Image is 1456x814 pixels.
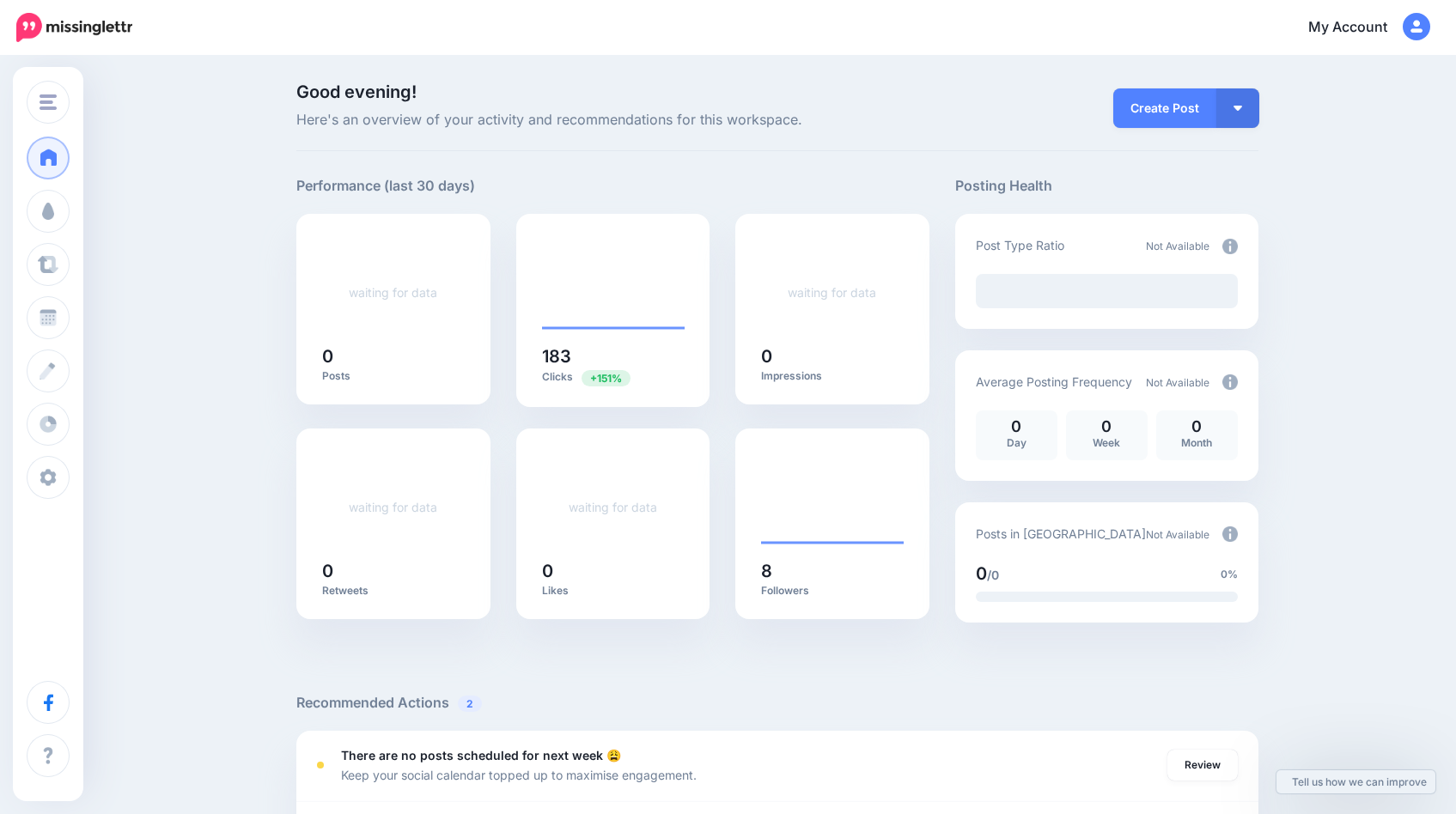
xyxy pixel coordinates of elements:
[984,419,1049,434] p: 0
[1222,526,1238,542] img: info-circle-grey.png
[761,348,904,365] h5: 0
[542,348,685,365] h5: 183
[1291,7,1430,49] a: My Account
[1146,528,1209,541] span: Not Available
[349,285,437,300] a: waiting for data
[542,369,685,386] p: Clicks
[761,562,904,580] h5: 8
[322,348,465,365] h5: 0
[296,82,417,102] span: Good evening!
[322,584,465,598] p: Retweets
[1276,770,1435,793] a: Tell us how we can improve
[296,692,1258,714] h5: Recommended Actions
[582,370,631,386] span: Previous period: 73
[1181,436,1212,449] span: Month
[317,762,324,768] div: <div class='status-dot small red margin-right'></div>Error
[1113,88,1216,128] a: Create Post
[1093,436,1120,449] span: Week
[322,369,465,383] p: Posts
[1075,419,1139,434] p: 0
[761,369,904,383] p: Impressions
[16,13,132,42] img: Missinglettr
[341,748,621,762] b: There are no posts scheduled for next week 😩
[1167,750,1238,781] a: Review
[1146,240,1209,252] span: Not Available
[1221,566,1238,583] span: 0%
[542,562,685,580] h5: 0
[976,563,987,584] span: 0
[349,500,437,514] a: waiting for data
[322,562,465,580] h5: 0
[296,175,475,197] h5: Performance (last 30 days)
[788,285,876,300] a: waiting for data
[341,765,697,785] p: Keep your social calendar topped up to maximise engagement.
[1007,436,1027,449] span: Day
[976,524,1146,544] p: Posts in [GEOGRAPHIC_DATA]
[987,568,999,582] span: /0
[1222,374,1238,390] img: info-circle-grey.png
[955,175,1258,197] h5: Posting Health
[1165,419,1229,434] p: 0
[1222,239,1238,254] img: info-circle-grey.png
[761,584,904,598] p: Followers
[1234,106,1242,111] img: arrow-down-white.png
[458,696,482,712] span: 2
[976,235,1064,255] p: Post Type Ratio
[1146,376,1209,389] span: Not Available
[40,94,57,110] img: menu.png
[542,584,685,598] p: Likes
[976,372,1132,392] p: Average Posting Frequency
[296,109,929,131] span: Here's an overview of your activity and recommendations for this workspace.
[569,500,657,514] a: waiting for data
